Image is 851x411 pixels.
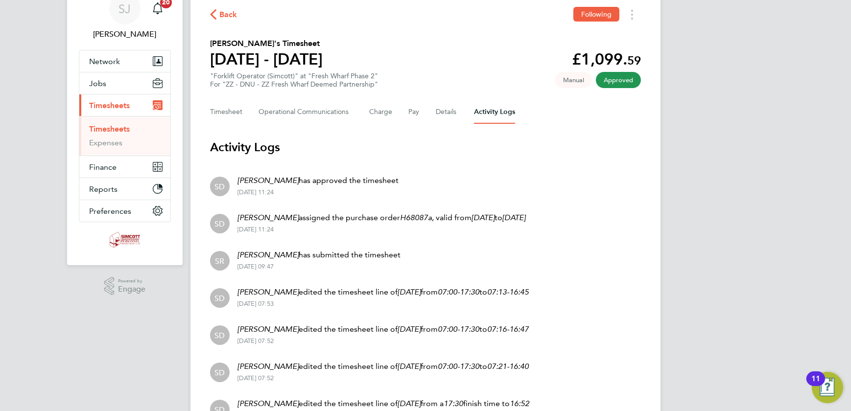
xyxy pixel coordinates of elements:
span: SD [215,330,225,341]
button: Open Resource Center, 11 new notifications [812,372,843,403]
button: Preferences [79,200,170,222]
p: edited the timesheet line of from to [237,323,529,335]
em: 07:00-17:30 [438,287,479,297]
button: Details [436,100,458,124]
em: [PERSON_NAME] [237,362,299,371]
p: edited the timesheet line of from to [237,361,529,372]
em: 16:52 [510,399,529,408]
div: Silvane DaRocha [210,288,230,308]
div: Silvane DaRocha [210,325,230,345]
em: 07:21-16:40 [487,362,529,371]
em: [PERSON_NAME] [237,176,299,185]
button: Timesheets Menu [623,7,641,22]
em: [DATE] [398,287,421,297]
div: [DATE] 07:52 [237,337,529,345]
button: Jobs [79,72,170,94]
span: Back [219,9,237,21]
span: Preferences [89,206,131,216]
em: [DATE] [502,213,525,222]
app-decimal: £1,099. [572,50,641,68]
div: [DATE] 07:53 [237,300,529,308]
h2: [PERSON_NAME]'s Timesheet [210,38,323,49]
button: Timesheet [210,100,243,124]
span: Timesheets [89,101,130,110]
em: [DATE] [472,213,495,222]
span: Reports [89,184,118,194]
div: [DATE] 07:52 [237,374,529,382]
span: SD [215,181,225,192]
span: Following [581,10,612,19]
div: Silvane DaRocha [210,214,230,233]
div: [DATE] 09:47 [237,263,401,271]
em: [PERSON_NAME] [237,324,299,334]
button: Reports [79,178,170,200]
em: [PERSON_NAME] [237,287,299,297]
img: simcott-logo-retina.png [110,232,141,248]
div: For "ZZ - DNU - ZZ Fresh Wharf Deemed Partnership" [210,80,378,89]
button: Charge [369,100,393,124]
span: SD [215,293,225,303]
h1: [DATE] - [DATE] [210,49,323,69]
a: Go to home page [79,232,171,248]
a: Powered byEngage [104,277,146,296]
button: Timesheets [79,94,170,116]
em: 07:13-16:45 [487,287,529,297]
button: Pay [408,100,420,124]
em: 07:00-17:30 [438,362,479,371]
button: Following [573,7,619,22]
span: SJ [119,2,131,15]
em: H68087a [400,213,432,222]
span: 59 [627,53,641,68]
span: Jobs [89,79,106,88]
div: 11 [811,379,820,391]
span: Network [89,57,120,66]
div: Silvane DaRocha [210,177,230,196]
div: [DATE] 11:24 [237,226,525,233]
em: [PERSON_NAME] [237,399,299,408]
span: SD [215,218,225,229]
em: 07:00-17:30 [438,324,479,334]
button: Operational Communications [259,100,354,124]
a: Expenses [89,138,122,147]
em: 07:16-16:47 [487,324,529,334]
em: [PERSON_NAME] [237,250,299,259]
span: This timesheet was manually created. [555,72,592,88]
a: Timesheets [89,124,130,134]
p: has approved the timesheet [237,175,399,186]
div: Scott Ridgers [210,251,230,271]
span: Shaun Jex [79,28,171,40]
span: SD [215,367,225,378]
em: [DATE] [398,362,421,371]
span: Finance [89,162,117,172]
div: Silvane DaRocha [210,363,230,382]
span: Powered by [118,277,145,285]
p: assigned the purchase order , valid from to [237,212,525,224]
em: [DATE] [398,399,421,408]
div: Timesheets [79,116,170,156]
div: [DATE] 11:24 [237,188,399,196]
h3: Activity Logs [210,139,641,155]
span: Engage [118,285,145,294]
span: SR [215,255,225,266]
button: Network [79,50,170,72]
div: "Forklift Operator (Simcott)" at "Fresh Wharf Phase 2" [210,72,378,89]
p: edited the timesheet line of from a finish time to [237,398,529,410]
button: Back [210,8,237,21]
button: Activity Logs [474,100,515,124]
em: 17:30 [444,399,463,408]
button: Finance [79,156,170,178]
span: This timesheet has been approved. [596,72,641,88]
p: has submitted the timesheet [237,249,401,261]
em: [DATE] [398,324,421,334]
p: edited the timesheet line of from to [237,286,529,298]
em: [PERSON_NAME] [237,213,299,222]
